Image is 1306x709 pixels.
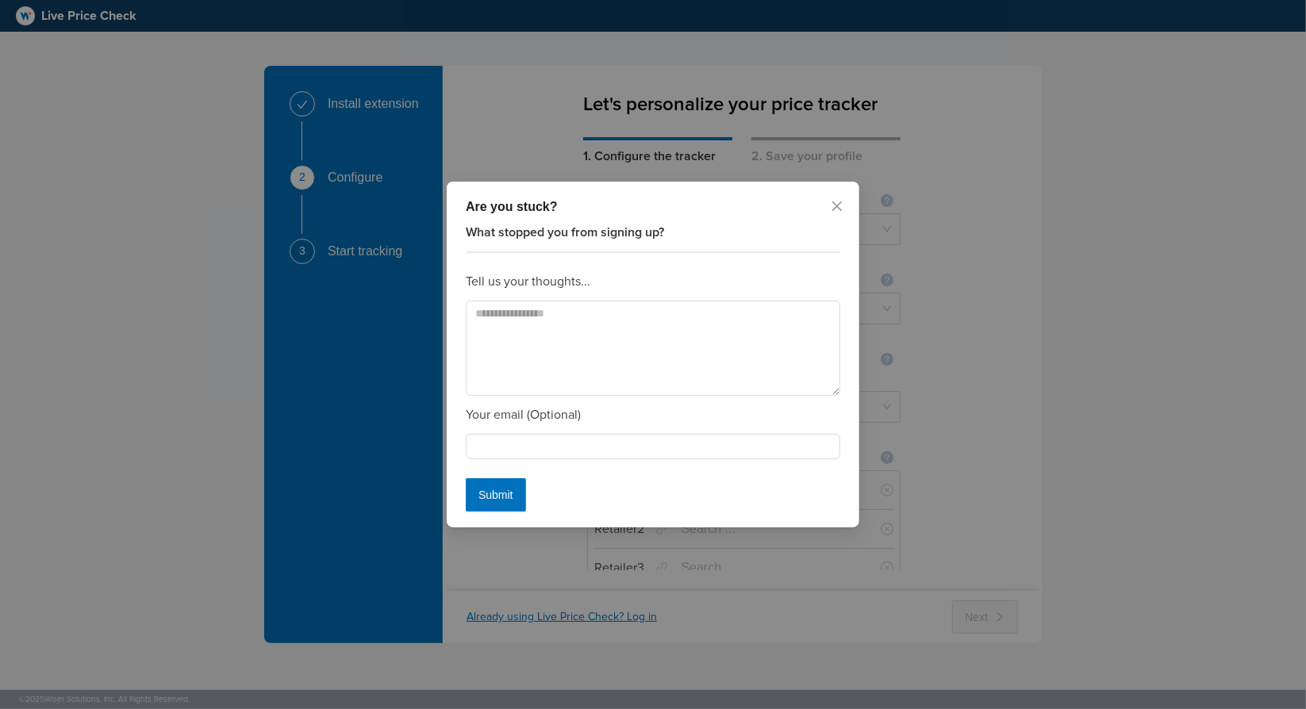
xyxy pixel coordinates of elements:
div: Your email (Optional) [466,405,840,424]
span: close [831,200,843,213]
button: Close [828,195,846,213]
button: Submit [466,478,526,512]
div: What stopped you from signing up? [466,223,840,253]
div: Tell us your thoughts... [466,272,840,291]
span: Submit [478,486,513,504]
div: Are you stuck? [466,197,840,217]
